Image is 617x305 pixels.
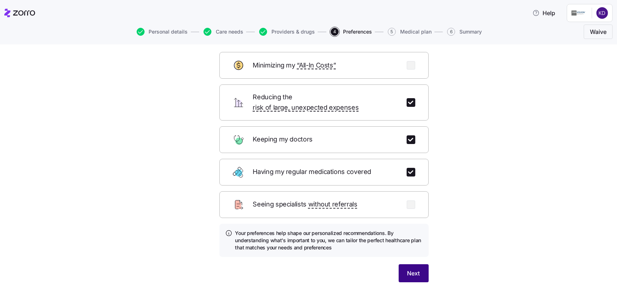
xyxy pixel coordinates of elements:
img: Employer logo [571,9,586,17]
button: Personal details [137,28,188,36]
span: Medical plan [400,29,432,34]
span: Seeing specialists [253,199,357,210]
button: Help [527,6,561,20]
button: 5Medical plan [388,28,432,36]
span: Personal details [149,29,188,34]
img: eed87c1c223314110c79984efc16e789 [596,7,608,19]
a: Personal details [135,28,188,36]
button: Providers & drugs [259,28,315,36]
span: 5 [388,28,396,36]
button: 6Summary [447,28,482,36]
span: Having my regular medications covered [253,167,373,177]
a: Care needs [202,28,243,36]
span: 6 [447,28,455,36]
button: Care needs [203,28,243,36]
span: 4 [331,28,339,36]
a: Providers & drugs [258,28,315,36]
span: Next [407,269,420,278]
span: Care needs [216,29,243,34]
span: Minimizing my [253,60,336,71]
span: Summary [459,29,482,34]
a: 4Preferences [329,28,372,36]
button: Waive [584,25,613,39]
span: Help [532,9,555,17]
span: without referrals [308,199,357,210]
span: “All-In Costs” [297,60,336,71]
span: Providers & drugs [271,29,315,34]
button: Next [399,264,429,282]
button: 4Preferences [331,28,372,36]
span: Preferences [343,29,372,34]
span: Waive [590,27,607,36]
span: Reducing the [253,92,398,113]
span: Keeping my doctors [253,134,314,145]
span: risk of large, unexpected expenses [253,103,359,113]
h4: Your preferences help shape our personalized recommendations. By understanding what's important t... [235,230,423,252]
